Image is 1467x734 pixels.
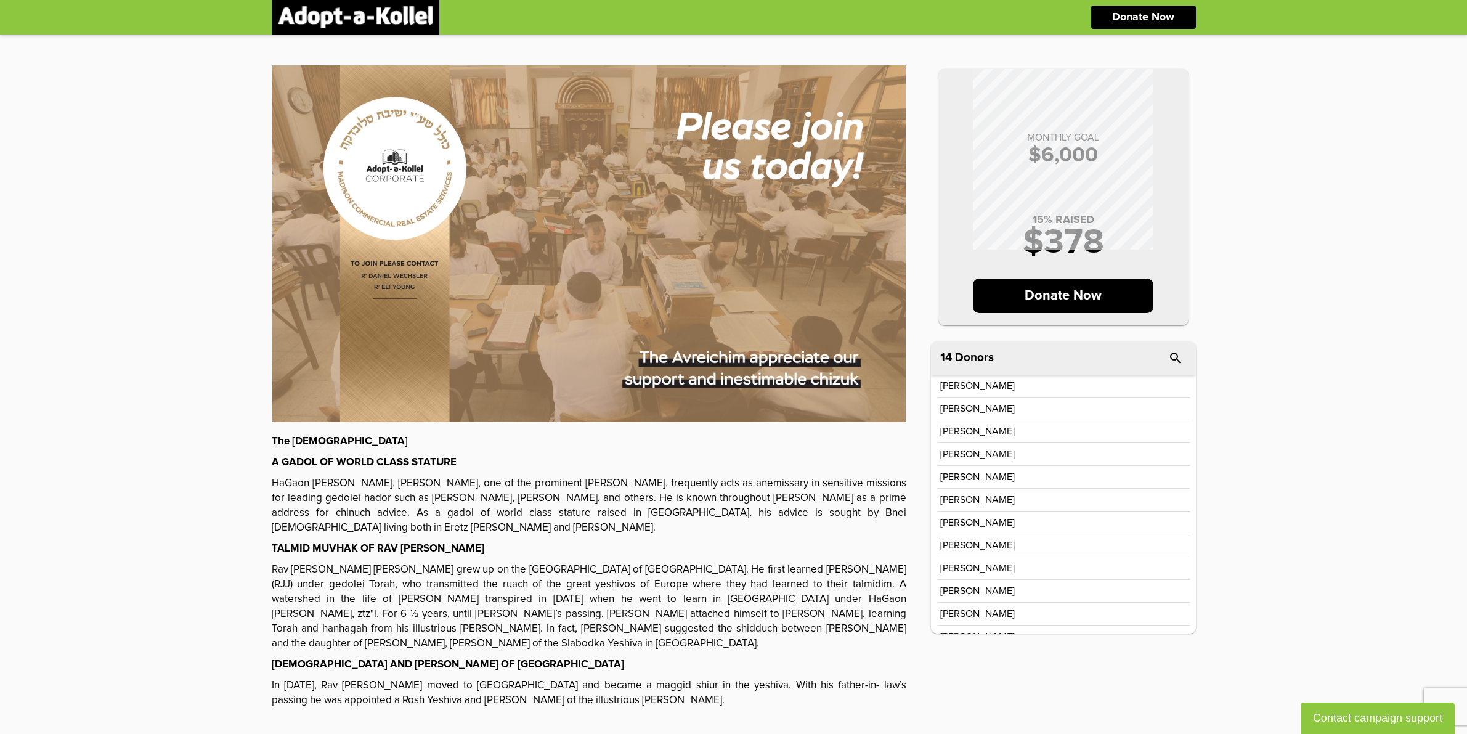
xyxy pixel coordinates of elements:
p: [PERSON_NAME] [940,586,1015,596]
p: [PERSON_NAME] [940,472,1015,482]
p: Donate Now [1112,12,1174,23]
strong: TALMID MUVHAK OF RAV [PERSON_NAME] [272,544,484,554]
p: Rav [PERSON_NAME] [PERSON_NAME] grew up on the [GEOGRAPHIC_DATA] of [GEOGRAPHIC_DATA]. He first l... [272,563,906,651]
button: Contact campaign support [1301,703,1455,734]
strong: The [DEMOGRAPHIC_DATA] [272,436,408,447]
p: [PERSON_NAME] [940,609,1015,619]
p: [PERSON_NAME] [940,495,1015,505]
p: [PERSON_NAME] [940,426,1015,436]
p: [PERSON_NAME] [940,404,1015,414]
p: Donors [955,352,994,364]
p: [PERSON_NAME] [940,381,1015,391]
p: In [DATE], Rav [PERSON_NAME] moved to [GEOGRAPHIC_DATA] and became a maggid shiur in the yeshiva.... [272,679,906,708]
p: $ [951,145,1176,166]
p: MONTHLY GOAL [951,133,1176,142]
p: [PERSON_NAME] [940,632,1015,642]
i: search [1168,351,1183,365]
p: HaGaon [PERSON_NAME], [PERSON_NAME], one of the prominent [PERSON_NAME], frequently acts as anemi... [272,476,906,536]
p: [PERSON_NAME] [940,449,1015,459]
p: [PERSON_NAME] [940,563,1015,573]
img: logonobg.png [278,6,433,28]
p: [PERSON_NAME] [940,518,1015,528]
p: [PERSON_NAME] [940,540,1015,550]
img: GTMl8Zazyd.uwf9jX4LSx.jpg [272,65,906,422]
p: Donate Now [973,279,1153,313]
span: 14 [940,352,952,364]
strong: A GADOL OF WORLD CLASS STATURE [272,457,457,468]
strong: [DEMOGRAPHIC_DATA] AND [PERSON_NAME] OF [GEOGRAPHIC_DATA] [272,659,624,670]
